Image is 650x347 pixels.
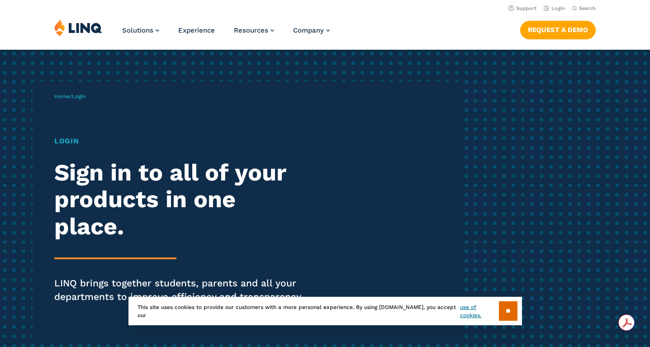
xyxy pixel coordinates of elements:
[508,5,536,11] a: Support
[54,19,102,36] img: LINQ | K‑12 Software
[460,303,498,319] a: use of cookies.
[579,5,596,11] span: Search
[122,26,159,34] a: Solutions
[122,26,153,34] span: Solutions
[178,26,215,34] a: Experience
[234,26,274,34] a: Resources
[54,159,305,240] h2: Sign in to all of your products in one place.
[293,26,330,34] a: Company
[54,93,85,100] span: /
[54,276,305,304] p: LINQ brings together students, parents and all your departments to improve efficiency and transpa...
[520,21,596,39] a: Request a Demo
[54,136,305,147] h1: Login
[293,26,324,34] span: Company
[72,93,85,100] span: Login
[544,5,565,11] a: Login
[122,19,330,49] nav: Primary Navigation
[234,26,268,34] span: Resources
[128,297,522,325] div: This site uses cookies to provide our customers with a more personal experience. By using [DOMAIN...
[54,93,70,100] a: Home
[572,5,596,12] button: Open Search Bar
[520,19,596,39] nav: Button Navigation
